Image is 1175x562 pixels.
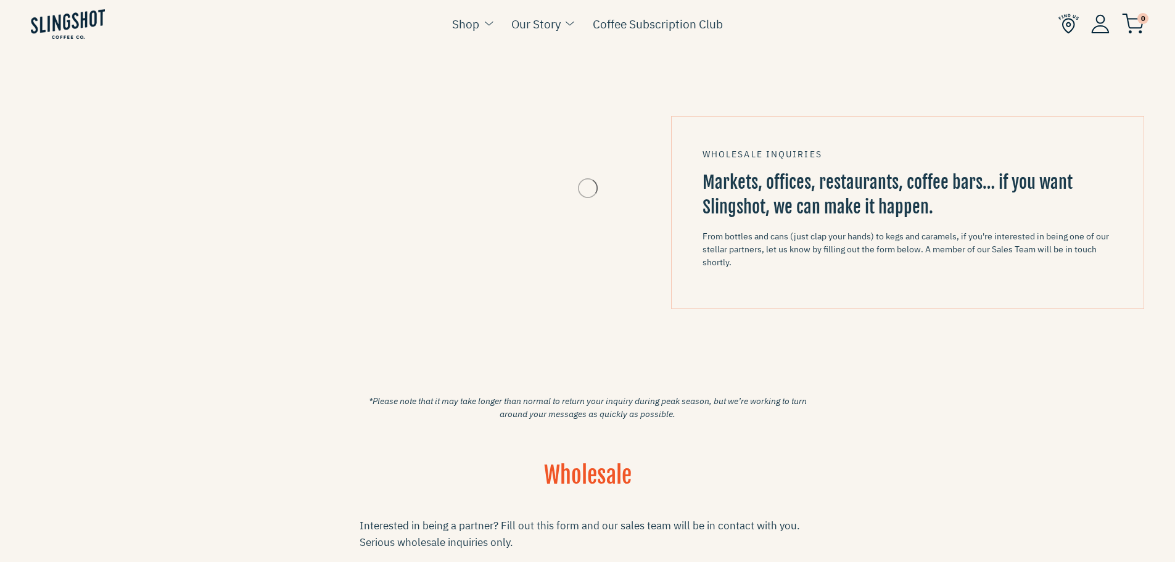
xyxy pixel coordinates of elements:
em: *Please note that it may take longer than normal to return your inquiry during peak season, but w... [369,395,807,419]
a: Our Story [511,15,561,33]
h1: Wholesale [360,460,816,506]
img: Find Us [1058,14,1079,34]
a: Coffee Subscription Club [593,15,723,33]
span: 0 [1137,13,1148,24]
p: From bottles and cans (just clap your hands) to kegs and caramels, if you're interested in being ... [703,230,1113,269]
div: Interested in being a partner? Fill out this form and our sales team will be in contact with you.... [360,518,816,551]
img: Account [1091,14,1110,33]
div: WHOLESALE INQUIRIES [703,147,1113,161]
img: cart [1122,14,1144,34]
a: Shop [452,15,479,33]
a: 0 [1122,16,1144,31]
h3: Markets, offices, restaurants, coffee bars… if you want Slingshot, we can make it happen. [703,170,1113,218]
